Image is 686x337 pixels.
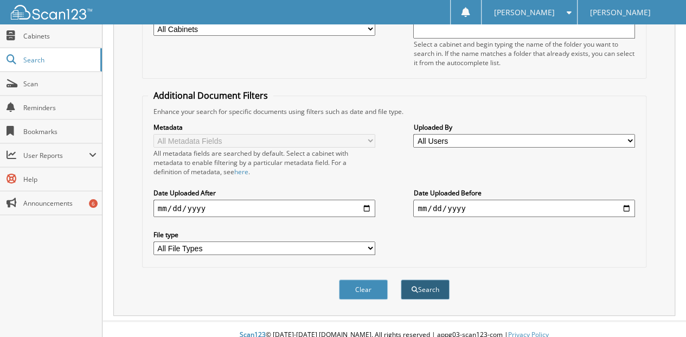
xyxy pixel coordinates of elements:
[413,123,635,132] label: Uploaded By
[11,5,92,20] img: scan123-logo-white.svg
[413,188,635,198] label: Date Uploaded Before
[339,279,388,300] button: Clear
[234,167,248,176] a: here
[23,79,97,88] span: Scan
[493,9,554,16] span: [PERSON_NAME]
[148,107,640,116] div: Enhance your search for specific documents using filters such as date and file type.
[23,31,97,41] span: Cabinets
[23,151,89,160] span: User Reports
[153,188,375,198] label: Date Uploaded After
[89,199,98,208] div: 6
[401,279,450,300] button: Search
[153,230,375,239] label: File type
[23,175,97,184] span: Help
[632,285,686,337] iframe: Chat Widget
[153,123,375,132] label: Metadata
[23,127,97,136] span: Bookmarks
[23,103,97,112] span: Reminders
[413,200,635,217] input: end
[148,90,273,101] legend: Additional Document Filters
[23,199,97,208] span: Announcements
[590,9,651,16] span: [PERSON_NAME]
[153,149,375,176] div: All metadata fields are searched by default. Select a cabinet with metadata to enable filtering b...
[153,200,375,217] input: start
[413,40,635,67] div: Select a cabinet and begin typing the name of the folder you want to search in. If the name match...
[23,55,95,65] span: Search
